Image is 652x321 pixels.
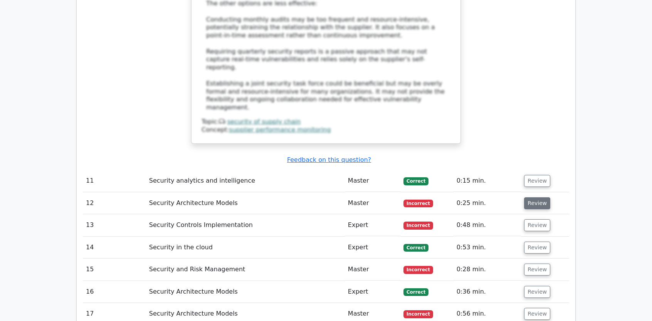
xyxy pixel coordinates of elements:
button: Review [524,197,550,209]
button: Review [524,175,550,187]
button: Review [524,219,550,231]
div: Topic: [202,118,450,126]
a: supplier performance monitoring [229,126,331,133]
td: Master [345,170,400,192]
span: Correct [403,177,429,185]
div: Concept: [202,126,450,134]
span: Incorrect [403,310,433,318]
td: 13 [83,214,146,236]
td: 0:48 min. [454,214,521,236]
td: Security and Risk Management [146,259,345,281]
td: 15 [83,259,146,281]
td: Master [345,192,400,214]
td: Master [345,259,400,281]
td: 14 [83,237,146,259]
td: Expert [345,281,400,303]
span: Correct [403,244,429,252]
td: Security Architecture Models [146,192,345,214]
td: 11 [83,170,146,192]
span: Incorrect [403,200,433,207]
td: Expert [345,214,400,236]
td: 0:15 min. [454,170,521,192]
td: Security in the cloud [146,237,345,259]
td: 0:25 min. [454,192,521,214]
td: 16 [83,281,146,303]
td: 0:36 min. [454,281,521,303]
span: Correct [403,288,429,296]
a: Feedback on this question? [287,156,371,163]
span: Incorrect [403,266,433,274]
td: Security Architecture Models [146,281,345,303]
a: security of supply chain [227,118,301,125]
td: Security Controls Implementation [146,214,345,236]
button: Review [524,242,550,254]
td: Expert [345,237,400,259]
span: Incorrect [403,222,433,229]
td: 0:53 min. [454,237,521,259]
td: 0:28 min. [454,259,521,281]
td: Security analytics and intelligence [146,170,345,192]
button: Review [524,264,550,276]
button: Review [524,286,550,298]
button: Review [524,308,550,320]
td: 12 [83,192,146,214]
